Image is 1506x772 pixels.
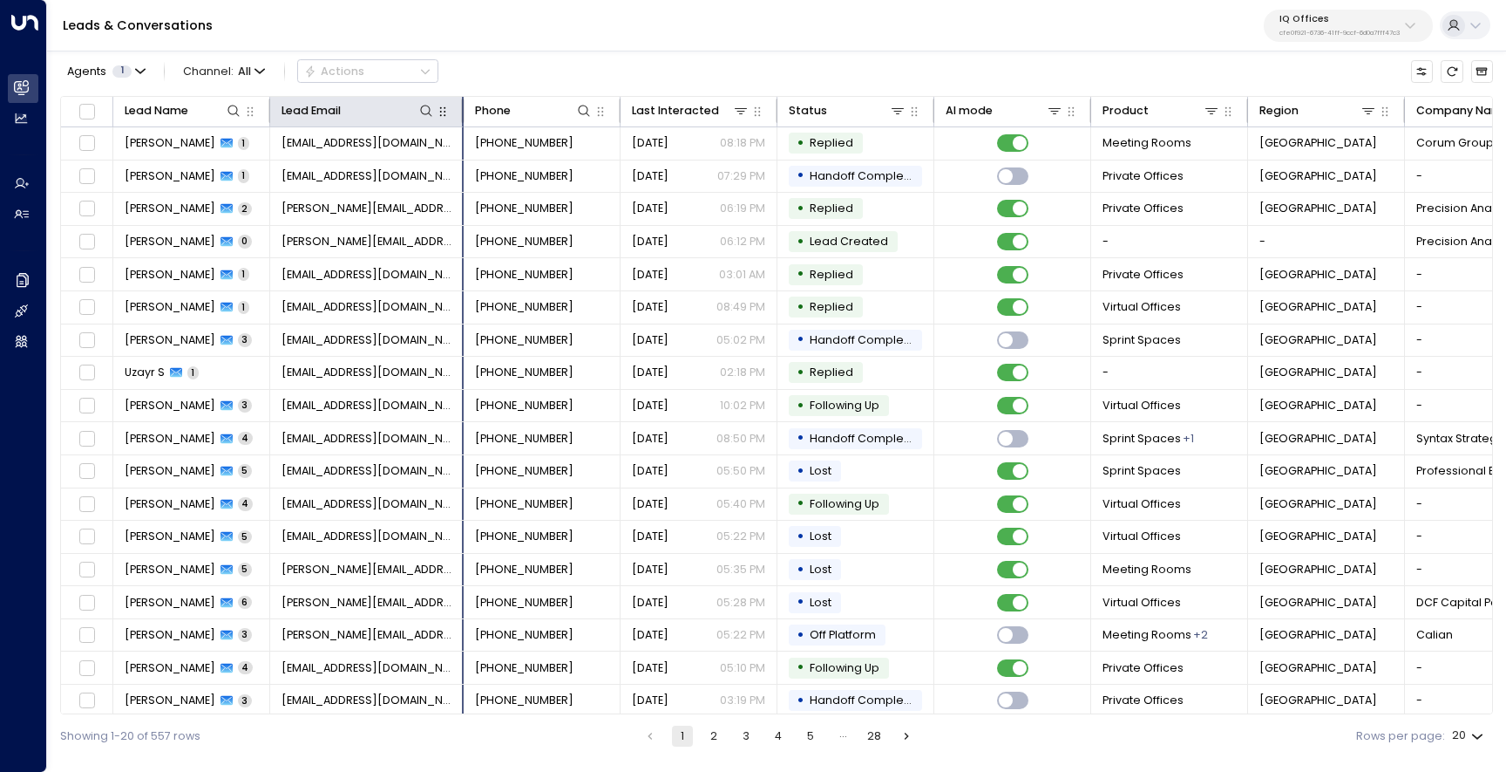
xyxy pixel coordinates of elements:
[475,201,573,216] span: +14388373905
[238,202,252,215] span: 2
[282,201,451,216] span: kathryn@precision-analytics.ca
[77,495,97,515] span: Toggle select row
[282,431,451,447] span: mjohnston@syntaxstrategic.ca
[1102,267,1184,283] span: Private Offices
[282,562,451,577] span: pam@befinch.com
[896,726,917,747] button: Go to next page
[797,458,804,485] div: •
[282,660,451,676] span: nick@distance.so
[810,234,888,249] span: Lead Created
[238,530,252,543] span: 5
[282,332,451,348] span: dolmayoudon@gmail.com
[1102,135,1191,151] span: Meeting Rooms
[716,627,765,643] p: 05:22 PM
[125,660,215,676] span: Nick D'Urbano
[632,463,668,479] span: Aug 08, 2025
[1259,562,1377,577] span: Vancouver
[125,267,215,283] span: Mary Mary
[475,101,594,120] div: Phone
[238,596,252,609] span: 6
[1471,60,1493,82] button: Archived Leads
[77,691,97,711] span: Toggle select row
[282,101,341,120] div: Lead Email
[238,497,253,510] span: 4
[77,264,97,284] span: Toggle select row
[125,101,188,120] div: Lead Name
[282,529,451,544] span: info@airporttorontotaxi.ca
[800,726,821,747] button: Go to page 5
[716,562,765,577] p: 05:35 PM
[810,398,879,413] span: Following Up
[238,268,249,281] span: 1
[67,66,106,78] span: Agents
[1259,101,1378,120] div: Region
[810,562,831,577] span: Lost
[238,137,249,150] span: 1
[125,431,215,447] span: Michelle Johnston
[77,659,97,679] span: Toggle select row
[797,654,804,681] div: •
[238,333,252,346] span: 3
[946,101,993,120] div: AI mode
[1356,728,1445,745] label: Rows per page:
[797,162,804,189] div: •
[475,627,573,643] span: +14374213834
[716,299,765,315] p: 08:49 PM
[1259,101,1299,120] div: Region
[1259,267,1377,283] span: Toronto
[475,398,573,413] span: +15146478598
[720,201,765,216] p: 06:19 PM
[797,589,804,616] div: •
[1259,431,1377,447] span: Vancouver
[797,130,804,157] div: •
[810,201,853,215] span: Replied
[946,101,1064,120] div: AI mode
[238,432,253,445] span: 4
[125,529,215,544] span: Abbas Ali
[475,660,573,676] span: +15147157231
[810,267,853,282] span: Replied
[1102,101,1221,120] div: Product
[125,168,215,184] span: Nagy Abdou
[797,294,804,321] div: •
[1259,398,1377,413] span: Montreal
[475,693,573,708] span: +16132191620
[1102,496,1181,512] span: Virtual Offices
[632,299,668,315] span: Aug 09, 2025
[1102,398,1181,413] span: Virtual Offices
[475,168,573,184] span: +19028808886
[1279,30,1400,37] p: cfe0f921-6736-41ff-9ccf-6d0a7fff47c3
[789,101,827,120] div: Status
[475,496,573,512] span: +14166976454
[282,168,451,184] span: nagyabdou77@gmail.com
[177,60,271,82] button: Channel:All
[1259,693,1377,708] span: Ottawa
[1102,660,1184,676] span: Private Offices
[632,562,668,577] span: Aug 08, 2025
[797,490,804,517] div: •
[1259,627,1377,643] span: Toronto
[475,332,573,348] span: +16473916292
[1259,299,1377,315] span: Toronto
[789,101,907,120] div: Status
[810,431,923,446] span: Handoff Completed
[810,660,879,675] span: Following Up
[238,235,252,248] span: 0
[810,135,853,150] span: Replied
[716,529,765,544] p: 05:22 PM
[632,660,668,676] span: Aug 08, 2025
[177,60,271,82] span: Channel:
[632,365,668,380] span: Aug 09, 2025
[125,135,215,151] span: Randy Juste
[77,625,97,646] span: Toggle select row
[125,463,215,479] span: Helena Magallanes
[475,299,573,315] span: +19053727373
[125,627,215,643] span: Jake Barndon
[125,398,215,413] span: Anis Bouhazza
[60,728,200,745] div: Showing 1-20 of 557 rows
[632,267,668,283] span: Yesterday
[1091,357,1248,389] td: -
[1259,660,1377,676] span: Montreal
[475,234,573,249] span: +14388373905
[810,529,831,543] span: Lost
